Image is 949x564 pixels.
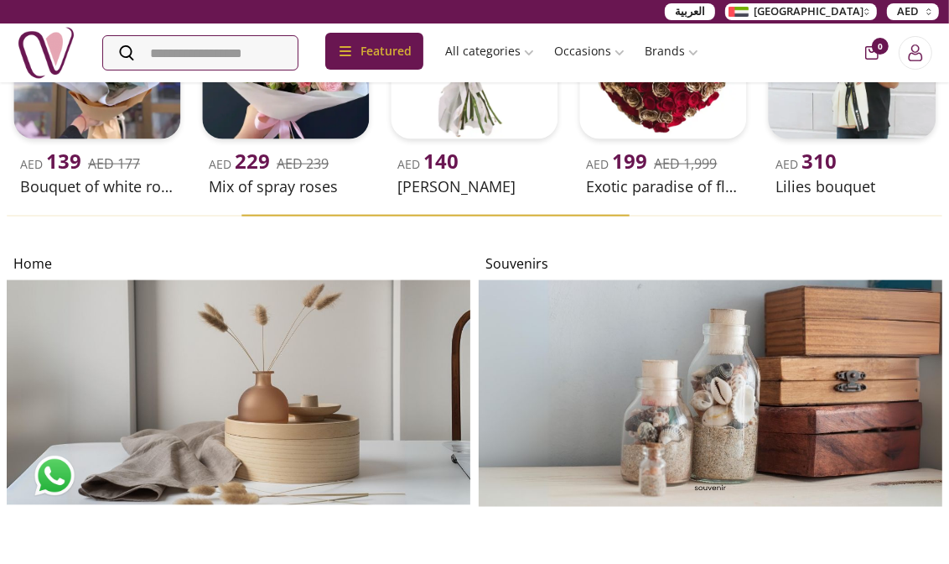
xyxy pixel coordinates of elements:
h2: Mix of spray roses [209,175,362,198]
span: 199 [613,147,648,175]
del: AED 1,999 [655,154,718,173]
h4: Souvenirs [485,253,936,274]
h4: Home [13,253,464,274]
a: Home [7,253,470,507]
span: العربية [675,3,705,20]
span: AED [20,156,81,172]
button: Login [899,36,932,70]
span: AED [775,156,837,172]
input: Search [103,36,298,70]
button: cart-button [865,46,879,60]
img: Arabic_dztd3n.png [729,7,749,17]
span: [GEOGRAPHIC_DATA] [754,3,863,20]
a: Occasions [544,36,635,66]
a: All categories [435,36,544,66]
h2: Exotic paradise of flowers [587,175,740,198]
span: 139 [46,147,81,175]
del: AED 239 [277,154,329,173]
del: AED 177 [88,154,140,173]
span: AED [397,156,459,172]
div: Featured [325,33,423,70]
img: Souvenirs [479,280,942,507]
span: AED [897,3,919,20]
span: 0 [872,38,889,55]
img: Home [7,280,470,507]
span: AED [209,156,270,172]
a: Souvenirs [479,253,942,507]
h2: Lilies bouquet [775,175,929,198]
button: [GEOGRAPHIC_DATA] [725,3,877,20]
span: 229 [235,147,270,175]
img: whatsapp [34,455,75,497]
h2: [PERSON_NAME] [397,175,551,198]
span: 310 [801,147,837,175]
h2: Bouquet of white roses [20,175,174,198]
span: AED [587,156,648,172]
a: Brands [635,36,708,66]
img: Nigwa-uae-gifts [17,23,75,82]
span: 140 [423,147,459,175]
button: AED [887,3,939,20]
